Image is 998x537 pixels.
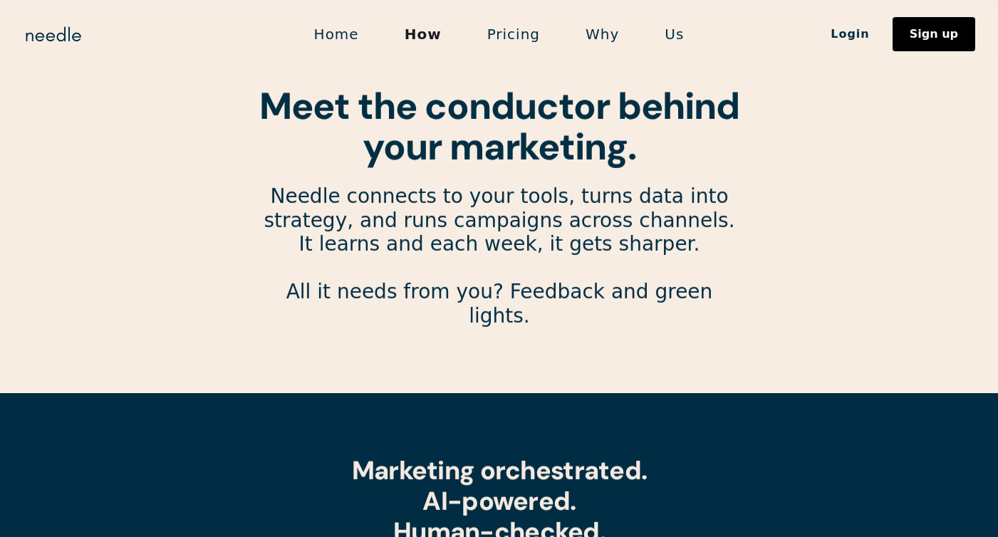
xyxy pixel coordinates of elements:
a: Sign up [893,17,975,51]
a: Us [642,19,707,49]
strong: Meet the conductor behind your marketing. [259,82,739,171]
a: Login [808,22,893,46]
div: Sign up [910,28,958,40]
p: Needle connects to your tools, turns data into strategy, and runs campaigns across channels. It l... [257,184,742,352]
a: Pricing [464,19,563,49]
a: Home [291,19,382,49]
a: How [382,19,464,49]
a: Why [563,19,642,49]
